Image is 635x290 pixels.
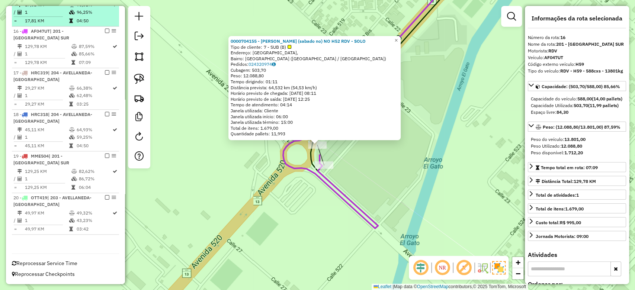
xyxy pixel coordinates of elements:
[512,257,523,268] a: Zoom in
[112,70,116,75] em: Opções
[132,109,147,126] a: Criar modelo
[272,62,276,67] i: Observações
[69,211,74,215] i: % de utilização do peso
[536,178,596,185] div: Distância Total:
[69,227,73,231] i: Tempo total em rota
[231,50,398,56] div: Endereço: [GEOGRAPHIC_DATA],
[536,206,584,212] div: Total de itens:
[71,44,77,49] i: % de utilização do peso
[13,195,92,207] span: | 203 - AVELLANEDA-[GEOGRAPHIC_DATA]
[25,142,68,149] td: 45,11 KM
[576,192,579,198] strong: 1
[248,61,276,67] a: 024320974
[13,195,92,207] span: 20 -
[17,86,22,90] i: Distância Total
[548,48,557,54] strong: RDV
[528,68,626,74] div: Tipo do veículo:
[528,122,626,132] a: Peso: (12.088,80/13.801,00) 87,59%
[105,70,109,75] em: Finalizar rota
[31,28,50,34] span: AF047UT
[231,125,398,131] div: Total de itens: 1.679,00
[78,59,112,66] td: 07:09
[231,61,398,67] div: Pedidos:
[113,211,117,215] i: Rota otimizada
[113,86,117,90] i: Rota otimizada
[25,43,71,50] td: 129,78 KM
[13,133,17,141] td: /
[542,84,620,89] span: Capacidade: (503,70/588,00) 85,66%
[25,126,68,133] td: 45,11 KM
[17,169,22,174] i: Distância Total
[105,112,109,116] em: Finalizar rota
[69,19,73,23] i: Tempo total em rota
[13,153,69,165] span: 19 -
[13,153,69,165] span: | 201 - [GEOGRAPHIC_DATA] SUR
[25,184,71,191] td: 129,25 KM
[536,192,579,198] span: Total de atividades:
[25,175,71,183] td: 1
[25,209,68,217] td: 49,97 KM
[528,34,626,41] div: Número da rota:
[132,29,147,45] a: Exportar sessão
[134,74,144,84] img: Selecionar atividades - laço
[17,211,22,215] i: Distância Total
[394,37,398,43] span: ×
[531,143,623,149] div: Peso Utilizado:
[574,178,596,184] span: 129,78 KM
[231,108,398,114] div: Janela utilizada: Cliente
[25,17,68,25] td: 17,81 KM
[25,168,71,175] td: 129,25 KM
[112,29,116,33] em: Opções
[528,15,626,22] h4: Informações da rota selecionada
[231,90,398,96] div: Horário previsto de chegada: [DATE] 08:11
[69,144,73,148] i: Tempo total em rota
[231,38,366,44] strong: 0000704155 - [PERSON_NAME] (sabado no) NO H52 RDV - SOLO
[231,79,398,85] div: Tempo dirigindo: 01:11
[528,231,626,241] a: Jornada Motorista: 09:00
[574,103,588,108] strong: 503,70
[13,184,17,191] td: =
[105,29,109,33] em: Finalizar rota
[71,185,75,190] i: Tempo total em rota
[25,133,68,141] td: 1
[536,233,589,240] div: Jornada Motorista: 09:00
[13,92,17,99] td: /
[392,284,394,289] span: |
[592,96,622,101] strong: (14,00 pallets)
[528,54,626,61] div: Veículo:
[531,102,623,109] div: Capacidade Utilizada:
[528,217,626,227] a: Custo total:R$ 995,00
[543,124,620,130] span: Peso: (12.088,80/13.801,00) 87,59%
[12,271,75,277] span: Reprocessar Checkpoints
[13,112,92,124] span: 18 -
[588,103,619,108] strong: (11,99 pallets)
[17,52,22,56] i: Total de Atividades
[25,100,68,108] td: 29,27 KM
[528,251,626,258] h4: Atividades
[112,112,116,116] em: Opções
[492,261,506,274] img: Exibir/Ocultar setores
[560,220,581,225] strong: R$ 995,00
[528,176,626,186] a: Distância Total:129,78 KM
[13,9,17,16] td: /
[412,259,430,277] span: Ocultar deslocamento
[516,258,520,267] span: +
[531,149,623,156] div: Peso disponível:
[76,17,112,25] td: 04:50
[528,81,626,91] a: Capacidade: (503,70/588,00) 85,66%
[531,136,586,142] span: Peso do veículo:
[528,93,626,119] div: Capacidade: (503,70/588,00) 85,66%
[564,150,583,155] strong: 1.712,20
[528,133,626,159] div: Peso: (12.088,80/13.801,00) 87,59%
[105,154,109,158] em: Finalizar rota
[17,177,22,181] i: Total de Atividades
[231,85,398,91] div: Distância prevista: 64,532 km (54,53 km/h)
[76,84,112,92] td: 66,38%
[31,153,49,159] span: MME504
[13,59,17,66] td: =
[76,100,112,108] td: 03:25
[78,50,112,58] td: 85,66%
[76,126,112,133] td: 64,93%
[13,142,17,149] td: =
[71,52,77,56] i: % de utilização da cubagem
